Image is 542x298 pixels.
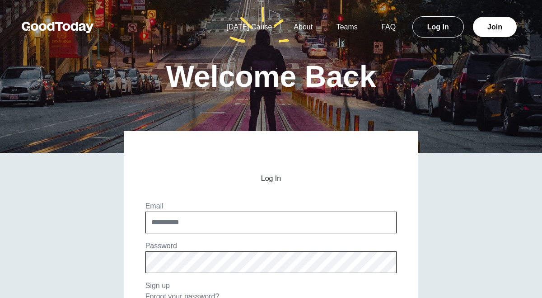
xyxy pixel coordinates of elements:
[326,23,369,31] a: Teams
[145,282,170,289] a: Sign up
[412,16,464,38] a: Log In
[473,17,517,37] a: Join
[145,202,164,210] label: Email
[215,23,283,31] a: [DATE] Cause
[370,23,406,31] a: FAQ
[283,23,323,31] a: About
[22,22,94,33] img: GoodToday
[145,242,177,250] label: Password
[166,61,376,91] h1: Welcome Back
[145,175,397,183] h2: Log In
